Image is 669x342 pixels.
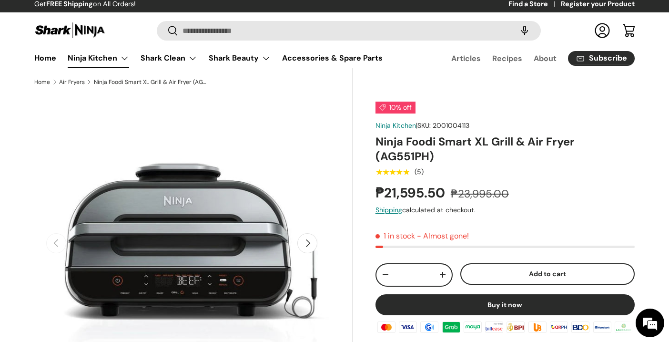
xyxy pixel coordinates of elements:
[570,320,591,334] img: bdo
[492,49,522,68] a: Recipes
[451,187,509,201] s: ₱23,995.00
[509,20,540,41] speech-search-button: Search by voice
[375,121,416,130] a: Ninja Kitchen
[62,49,135,68] summary: Ninja Kitchen
[527,320,548,334] img: ubp
[613,320,634,334] img: landbank
[451,49,481,68] a: Articles
[534,49,557,68] a: About
[484,320,505,334] img: billease
[433,121,469,130] span: 2001004113
[5,235,182,268] textarea: Type your message and hit 'Enter'
[375,206,402,214] a: Shipping
[55,107,132,204] span: We're online!
[505,320,526,334] img: bpi
[34,21,106,40] img: Shark Ninja Philippines
[375,168,409,176] div: 5.0 out of 5.0 stars
[462,320,483,334] img: maya
[203,49,276,68] summary: Shark Beauty
[34,49,383,68] nav: Primary
[59,79,85,85] a: Air Fryers
[94,79,208,85] a: Ninja Foodi Smart XL Grill & Air Fryer (AG551PH)
[375,231,415,241] span: 1 in stock
[415,168,424,176] div: (5)
[568,51,635,66] a: Subscribe
[460,263,635,285] button: Add to cart
[428,49,635,68] nav: Secondary
[34,49,56,67] a: Home
[416,121,469,130] span: |
[375,167,409,177] span: ★★★★★
[375,135,635,164] h1: Ninja Foodi Smart XL Grill & Air Fryer (AG551PH)
[441,320,462,334] img: grabpay
[156,5,179,28] div: Minimize live chat window
[282,49,383,67] a: Accessories & Spare Parts
[375,102,416,114] span: 10% off
[591,320,612,334] img: metrobank
[375,205,635,215] div: calculated at checkout.
[375,184,447,202] strong: ₱21,595.50
[135,49,203,68] summary: Shark Clean
[419,320,440,334] img: gcash
[417,121,431,130] span: SKU:
[397,320,418,334] img: visa
[376,320,397,334] img: master
[417,231,469,241] p: - Almost gone!
[50,53,160,66] div: Chat with us now
[548,320,569,334] img: qrph
[34,78,353,86] nav: Breadcrumbs
[375,294,635,315] button: Buy it now
[34,79,50,85] a: Home
[589,54,627,62] span: Subscribe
